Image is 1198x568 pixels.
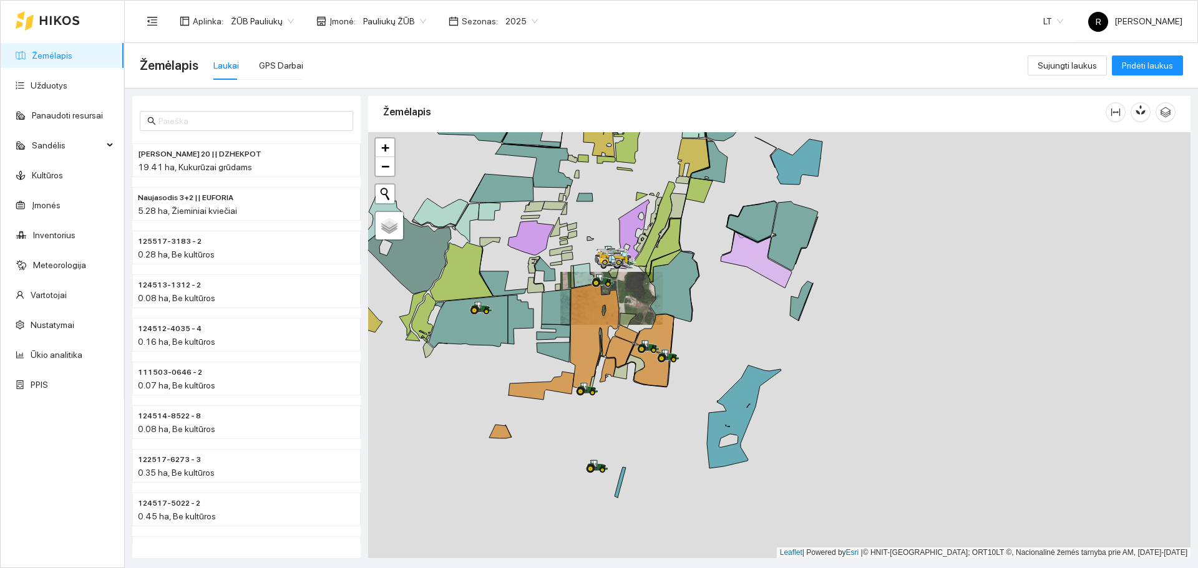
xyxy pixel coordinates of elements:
span: 0.28 ha, Be kultūros [138,249,215,259]
span: 0.08 ha, Be kultūros [138,424,215,434]
span: 0.08 ha, Be kultūros [138,293,215,303]
button: Sujungti laukus [1028,55,1107,75]
button: column-width [1106,102,1126,122]
span: 5.28 ha, Žieminiai kviečiai [138,206,237,216]
span: calendar [449,16,459,26]
span: 122517-6273 - 3 [138,454,201,466]
div: Žemėlapis [383,94,1106,130]
a: Ūkio analitika [31,350,82,360]
a: Žemėlapis [32,51,72,60]
span: LT [1043,12,1063,31]
a: Pridėti laukus [1112,60,1183,70]
a: Zoom in [376,138,394,157]
button: Initiate a new search [376,185,394,203]
span: 125517-3183 - 2 [138,236,202,248]
button: Pridėti laukus [1112,55,1183,75]
span: Aplinka : [193,14,223,28]
a: Esri [846,548,859,557]
span: 124514-8522 - 8 [138,410,201,422]
span: [PERSON_NAME] [1088,16,1182,26]
span: 0.16 ha, Be kultūros [138,337,215,347]
a: Meteorologija [33,260,86,270]
span: shop [316,16,326,26]
span: − [381,158,389,174]
a: Nustatymai [31,320,74,330]
span: column-width [1106,107,1125,117]
span: Pauliukų ŽŪB [363,12,426,31]
span: menu-fold [147,16,158,27]
span: layout [180,16,190,26]
div: Laukai [213,59,239,72]
span: | [861,548,863,557]
span: Pridėti laukus [1122,59,1173,72]
span: 0.45 ha, Be kultūros [138,511,216,521]
span: Sujungti laukus [1038,59,1097,72]
span: 2025 [505,12,538,31]
span: Sezonas : [462,14,498,28]
a: Sujungti laukus [1028,60,1107,70]
div: GPS Darbai [259,59,303,72]
span: 19.41 ha, Kukurūzai grūdams [138,162,252,172]
a: Leaflet [780,548,802,557]
span: 111503-0646 - 2 [138,367,202,378]
span: R [1096,12,1101,32]
a: Zoom out [376,157,394,176]
span: + [381,140,389,155]
a: Panaudoti resursai [32,110,103,120]
a: Kultūros [32,170,63,180]
div: | Powered by © HNIT-[GEOGRAPHIC_DATA]; ORT10LT ©, Nacionalinė žemės tarnyba prie AM, [DATE]-[DATE] [777,547,1191,558]
a: Vartotojai [31,290,67,300]
input: Paieška [158,114,346,128]
span: search [147,117,156,125]
span: 124513-1312 - 2 [138,279,201,291]
a: Inventorius [33,230,75,240]
span: 0.35 ha, Be kultūros [138,468,215,478]
span: Naujasodis 3+2 || EUFORIA [138,192,233,204]
a: Layers [376,212,403,239]
span: ŽŪB Pauliukų [231,12,294,31]
span: Žemėlapis [140,55,198,75]
a: Užduotys [31,80,67,90]
button: menu-fold [140,9,165,34]
span: 124512-4035 - 4 [138,323,202,335]
span: 123514-9047 - 1 [138,541,202,553]
a: Įmonės [32,200,61,210]
a: PPIS [31,380,48,390]
span: Įmonė : [329,14,356,28]
span: 124517-5022 - 2 [138,498,200,509]
span: Sandėlis [32,133,103,158]
span: 0.07 ha, Be kultūros [138,380,215,390]
span: Prie Gudaičio 20 || DZHEKPOT [138,148,261,160]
